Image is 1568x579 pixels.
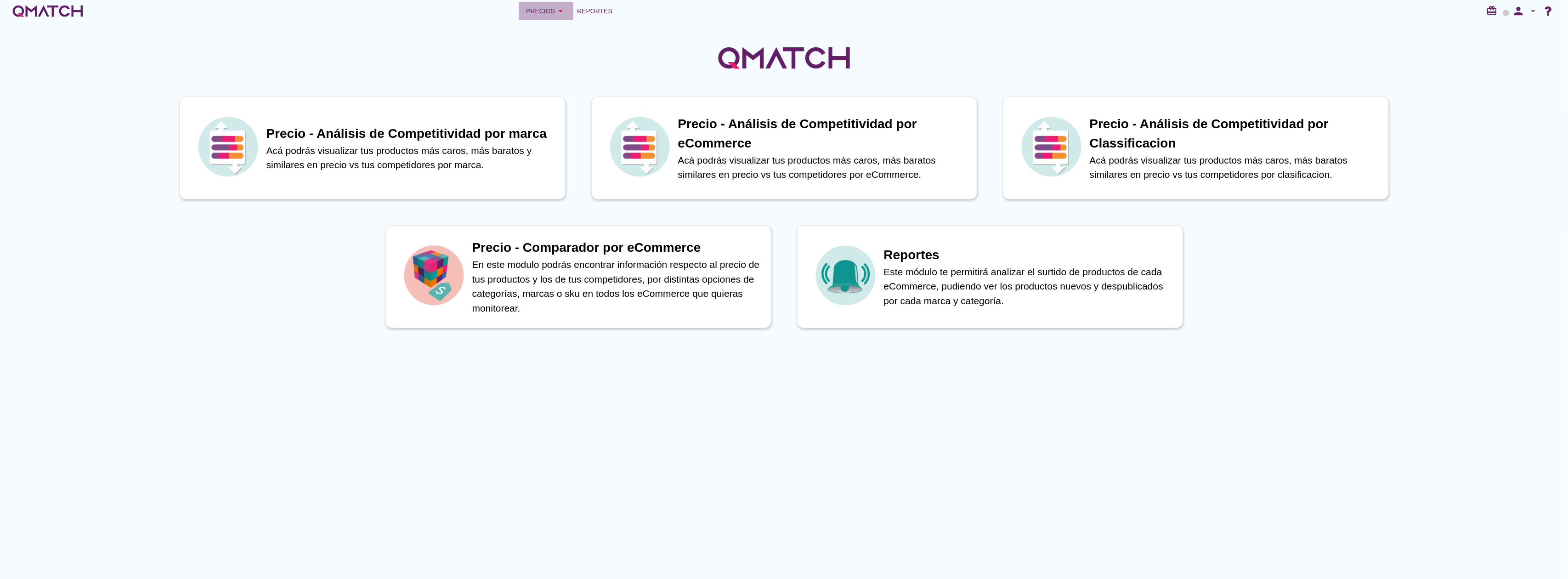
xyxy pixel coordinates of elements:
p: Acá podrás visualizar tus productos más caros, más baratos similares en precio vs tus competidore... [678,153,968,182]
div: Precios [526,6,566,17]
img: icon [1019,114,1083,179]
h1: Precio - Comparador por eCommerce [472,238,762,257]
h1: Precio - Análisis de Competitividad por marca [266,124,556,143]
p: Acá podrás visualizar tus productos más caros, más baratos y similares en precio vs tus competido... [266,143,556,172]
h1: Precio - Análisis de Competitividad por eCommerce [678,114,968,153]
h1: Reportes [884,245,1173,265]
button: Precios [519,2,573,20]
img: icon [813,243,877,307]
h1: Precio - Análisis de Competitividad por Classificacion [1090,114,1379,153]
i: arrow_drop_down [1528,6,1539,17]
p: En este modulo podrás encontrar información respecto al precio de tus productos y los de tus comp... [472,257,762,315]
img: icon [402,243,466,307]
img: QMatchLogo [715,35,853,81]
a: white-qmatch-logo [11,2,85,20]
i: redeem [1486,5,1501,16]
i: arrow_drop_down [555,6,566,17]
a: iconReportesEste módulo te permitirá analizar el surtido de productos de cada eCommerce, pudiendo... [784,225,1196,328]
i: person [1509,5,1528,17]
img: icon [196,114,260,179]
p: Este módulo te permitirá analizar el surtido de productos de cada eCommerce, pudiendo ver los pro... [884,265,1173,308]
a: Reportes [573,2,616,20]
span: Reportes [577,6,612,17]
a: iconPrecio - Análisis de Competitividad por ClassificacionAcá podrás visualizar tus productos más... [990,96,1402,199]
p: Acá podrás visualizar tus productos más caros, más baratos similares en precio vs tus competidore... [1090,153,1379,182]
a: iconPrecio - Análisis de Competitividad por marcaAcá podrás visualizar tus productos más caros, m... [167,96,578,199]
a: iconPrecio - Comparador por eCommerceEn este modulo podrás encontrar información respecto al prec... [373,225,784,328]
a: iconPrecio - Análisis de Competitividad por eCommerceAcá podrás visualizar tus productos más caro... [578,96,990,199]
img: icon [607,114,672,179]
